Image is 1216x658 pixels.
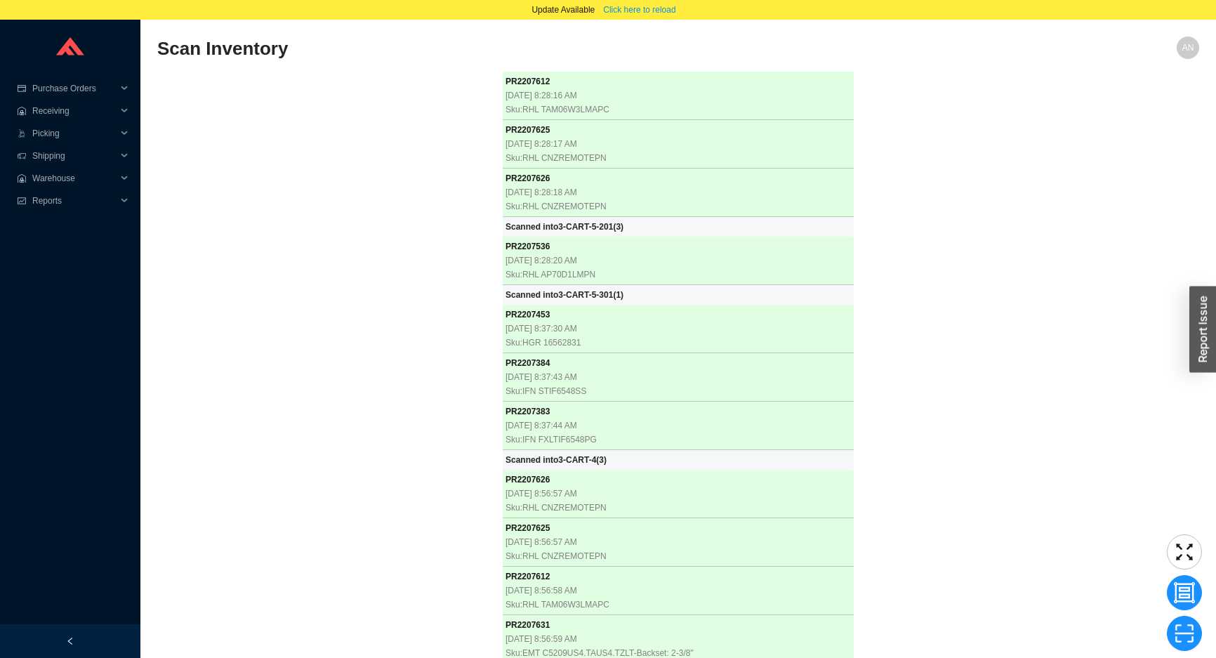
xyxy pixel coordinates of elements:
[505,487,851,501] div: [DATE] 8:56:57 AM
[505,404,851,419] div: PR 2207383
[1182,37,1194,59] span: AN
[505,322,851,336] div: [DATE] 8:37:30 AM
[505,453,851,467] div: Scanned into 3-CART-4 ( 3 )
[505,74,851,88] div: PR 2207612
[505,598,851,612] div: Sku: RHL TAM06W3LMAPC
[505,521,851,535] div: PR 2207625
[505,220,851,234] div: Scanned into 3-CART-5-201 ( 3 )
[1168,582,1201,603] span: group
[505,501,851,515] div: Sku: RHL CNZREMOTEPN
[17,197,27,205] span: fund
[505,336,851,350] div: Sku: HGR 16562831
[505,370,851,384] div: [DATE] 8:37:43 AM
[505,123,851,137] div: PR 2207625
[505,384,851,398] div: Sku: IFN STIF6548SS
[66,637,74,645] span: left
[32,122,117,145] span: Picking
[32,100,117,122] span: Receiving
[505,419,851,433] div: [DATE] 8:37:44 AM
[505,433,851,447] div: Sku: IFN FXLTIF6548PG
[17,84,27,93] span: credit-card
[505,618,851,632] div: PR 2207631
[32,190,117,212] span: Reports
[505,254,851,268] div: [DATE] 8:28:20 AM
[505,88,851,103] div: [DATE] 8:28:16 AM
[157,37,939,61] h2: Scan Inventory
[1168,623,1201,644] span: scan
[32,167,117,190] span: Warehouse
[1167,534,1202,570] button: fullscreen
[505,185,851,199] div: [DATE] 8:28:18 AM
[505,151,851,165] div: Sku: RHL CNZREMOTEPN
[505,103,851,117] div: Sku: RHL TAM06W3LMAPC
[505,584,851,598] div: [DATE] 8:56:58 AM
[505,535,851,549] div: [DATE] 8:56:57 AM
[603,3,675,17] span: Click here to reload
[505,473,851,487] div: PR 2207626
[505,137,851,151] div: [DATE] 8:28:17 AM
[505,199,851,213] div: Sku: RHL CNZREMOTEPN
[505,239,851,254] div: PR 2207536
[505,268,851,282] div: Sku: RHL AP70D1LMPN
[505,171,851,185] div: PR 2207626
[32,77,117,100] span: Purchase Orders
[1168,541,1201,562] span: fullscreen
[505,570,851,584] div: PR 2207612
[505,308,851,322] div: PR 2207453
[505,356,851,370] div: PR 2207384
[1167,616,1202,651] button: scan
[505,632,851,646] div: [DATE] 8:56:59 AM
[505,549,851,563] div: Sku: RHL CNZREMOTEPN
[32,145,117,167] span: Shipping
[505,288,851,302] div: Scanned into 3-CART-5-301 ( 1 )
[1167,575,1202,610] button: group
